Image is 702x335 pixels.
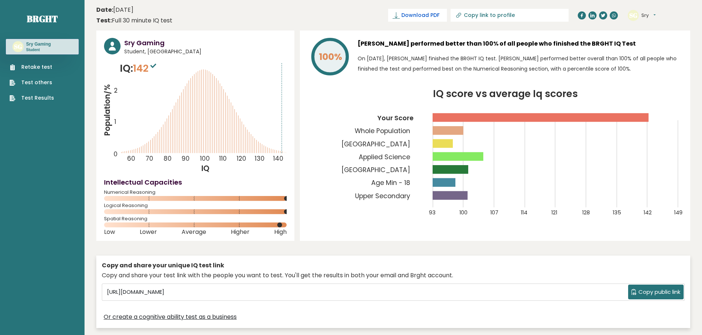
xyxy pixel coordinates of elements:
tspan: 80 [164,154,172,163]
h3: [PERSON_NAME] performed better than 100% of all people who finished the BRGHT IQ Test [358,38,683,50]
tspan: 0 [114,150,118,158]
tspan: 121 [551,209,557,216]
b: Test: [96,16,112,25]
tspan: 142 [644,209,652,216]
text: SG [14,42,22,51]
tspan: 1 [114,118,116,126]
tspan: 149 [674,209,683,216]
tspan: Upper Secondary [355,191,410,200]
tspan: 2 [114,86,118,95]
tspan: [GEOGRAPHIC_DATA] [341,139,410,149]
span: Average [182,231,206,234]
div: Copy and share your unique IQ test link [102,261,685,270]
tspan: 114 [521,209,527,216]
b: Date: [96,6,113,14]
tspan: Your Score [377,113,413,122]
tspan: 100 [200,154,210,163]
button: Copy public link [628,285,684,299]
button: Sry [641,12,656,19]
a: Test Results [10,94,54,102]
p: On [DATE], [PERSON_NAME] finished the BRGHT IQ test. [PERSON_NAME] performed better overall than ... [358,53,683,74]
tspan: 100% [319,50,342,63]
tspan: 100 [459,209,468,216]
tspan: 93 [429,209,436,216]
tspan: IQ score vs average Iq scores [433,87,578,100]
span: Student, [GEOGRAPHIC_DATA] [124,48,287,56]
tspan: Age Min - 18 [371,178,410,188]
tspan: 128 [582,209,590,216]
div: Copy and share your test link with the people you want to test. You'll get the results in both yo... [102,271,685,280]
a: Brght [27,13,58,25]
a: Test others [10,79,54,86]
span: 142 [133,61,158,75]
h4: Intellectual Capacities [104,177,287,187]
h3: Sry Gaming [124,38,287,48]
tspan: 107 [490,209,498,216]
div: Full 30 minute IQ test [96,16,172,25]
span: High [274,231,287,234]
span: Spatial Reasoning [104,217,287,220]
tspan: 120 [237,154,246,163]
tspan: 60 [127,154,135,163]
span: Logical Reasoning [104,204,287,207]
h3: Sry Gaming [26,41,51,47]
a: Retake test [10,63,54,71]
tspan: Population/% [102,84,112,136]
tspan: 90 [182,154,190,163]
span: Lower [140,231,157,234]
tspan: 140 [273,154,284,163]
a: Or create a cognitive ability test as a business [104,313,237,321]
tspan: 135 [613,209,621,216]
time: [DATE] [96,6,133,14]
span: Download PDF [401,11,440,19]
tspan: [GEOGRAPHIC_DATA] [341,165,410,174]
tspan: 110 [219,154,227,163]
span: Copy public link [638,288,680,296]
tspan: IQ [201,163,209,174]
tspan: Applied Science [359,152,410,161]
span: Higher [231,231,250,234]
p: Student [26,47,51,53]
tspan: Whole Population [355,126,410,135]
a: Download PDF [388,9,447,22]
tspan: 70 [146,154,153,163]
span: Low [104,231,115,234]
span: Numerical Reasoning [104,191,287,194]
tspan: 130 [255,154,265,163]
p: IQ: [120,61,158,76]
text: SG [629,11,637,19]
